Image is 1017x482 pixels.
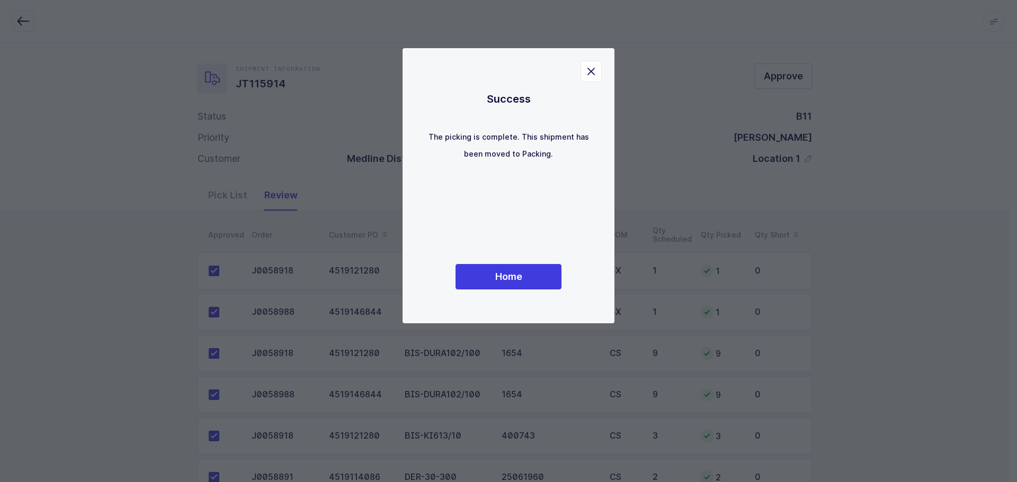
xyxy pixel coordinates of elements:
[495,270,522,283] span: Home
[403,48,614,323] div: dialog
[424,129,593,162] p: The picking is complete. This shipment has been moved to Packing.
[424,90,593,107] h1: Success
[456,264,561,289] button: Home
[581,61,602,82] button: Close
